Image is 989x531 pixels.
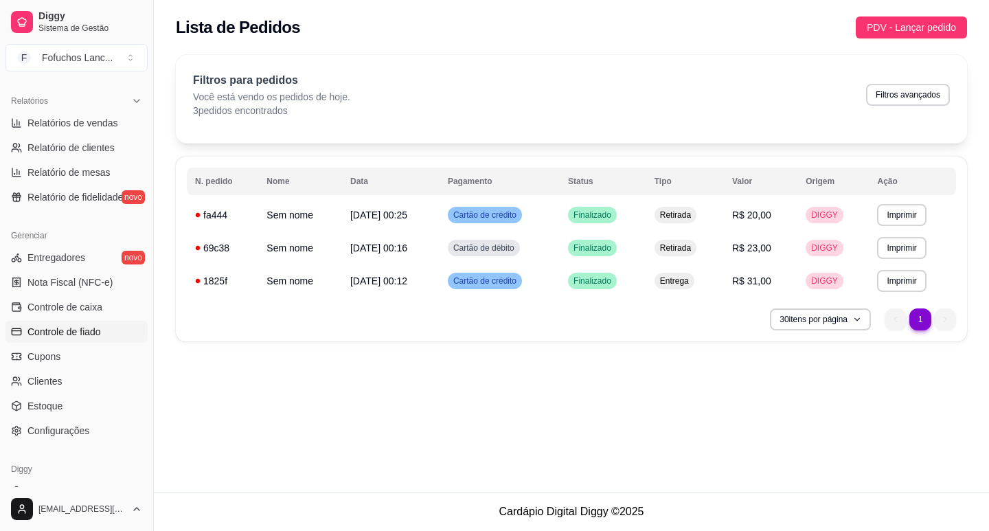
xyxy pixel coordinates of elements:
[5,161,148,183] a: Relatório de mesas
[646,168,724,195] th: Tipo
[5,271,148,293] a: Nota Fiscal (NFC-e)
[808,275,841,286] span: DIGGY
[5,186,148,208] a: Relatório de fidelidadenovo
[571,242,614,253] span: Finalizado
[258,168,342,195] th: Nome
[17,51,31,65] span: F
[808,210,841,221] span: DIGGY
[770,308,871,330] button: 30itens por página
[5,112,148,134] a: Relatórios de vendas
[193,90,350,104] p: Você está vendo os pedidos de hoje.
[27,300,102,314] span: Controle de caixa
[797,168,869,195] th: Origem
[5,296,148,318] a: Controle de caixa
[5,5,148,38] a: DiggySistema de Gestão
[27,166,111,179] span: Relatório de mesas
[451,242,517,253] span: Cartão de débito
[571,275,614,286] span: Finalizado
[27,399,62,413] span: Estoque
[258,199,342,231] td: Sem nome
[5,44,148,71] button: Select a team
[5,480,148,502] a: Planos
[869,168,956,195] th: Ação
[193,72,350,89] p: Filtros para pedidos
[5,420,148,442] a: Configurações
[5,395,148,417] a: Estoque
[27,484,57,498] span: Planos
[440,168,560,195] th: Pagamento
[877,237,926,259] button: Imprimir
[856,16,967,38] button: PDV - Lançar pedido
[27,350,60,363] span: Cupons
[350,275,407,286] span: [DATE] 00:12
[5,370,148,392] a: Clientes
[154,492,989,531] footer: Cardápio Digital Diggy © 2025
[27,190,123,204] span: Relatório de fidelidade
[11,95,48,106] span: Relatórios
[27,424,89,438] span: Configurações
[27,251,85,264] span: Entregadores
[350,242,407,253] span: [DATE] 00:16
[27,374,62,388] span: Clientes
[657,275,692,286] span: Entrega
[193,104,350,117] p: 3 pedidos encontrados
[42,51,113,65] div: Fofuchos Lanc ...
[571,210,614,221] span: Finalizado
[5,346,148,368] a: Cupons
[38,10,142,23] span: Diggy
[27,116,118,130] span: Relatórios de vendas
[38,23,142,34] span: Sistema de Gestão
[724,168,797,195] th: Valor
[5,247,148,269] a: Entregadoresnovo
[27,141,115,155] span: Relatório de clientes
[5,225,148,247] div: Gerenciar
[258,264,342,297] td: Sem nome
[350,210,407,221] span: [DATE] 00:25
[5,137,148,159] a: Relatório de clientes
[867,20,956,35] span: PDV - Lançar pedido
[176,16,300,38] h2: Lista de Pedidos
[877,204,926,226] button: Imprimir
[27,275,113,289] span: Nota Fiscal (NFC-e)
[5,458,148,480] div: Diggy
[187,168,258,195] th: N. pedido
[878,302,963,337] nav: pagination navigation
[732,242,771,253] span: R$ 23,00
[258,231,342,264] td: Sem nome
[195,208,250,222] div: fa444
[560,168,646,195] th: Status
[451,275,519,286] span: Cartão de crédito
[732,275,771,286] span: R$ 31,00
[877,270,926,292] button: Imprimir
[657,210,694,221] span: Retirada
[808,242,841,253] span: DIGGY
[657,242,694,253] span: Retirada
[38,504,126,515] span: [EMAIL_ADDRESS][DOMAIN_NAME]
[195,274,250,288] div: 1825f
[195,241,250,255] div: 69c38
[451,210,519,221] span: Cartão de crédito
[909,308,931,330] li: pagination item 1 active
[5,321,148,343] a: Controle de fiado
[5,493,148,526] button: [EMAIL_ADDRESS][DOMAIN_NAME]
[27,325,101,339] span: Controle de fiado
[732,210,771,221] span: R$ 20,00
[342,168,440,195] th: Data
[866,84,950,106] button: Filtros avançados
